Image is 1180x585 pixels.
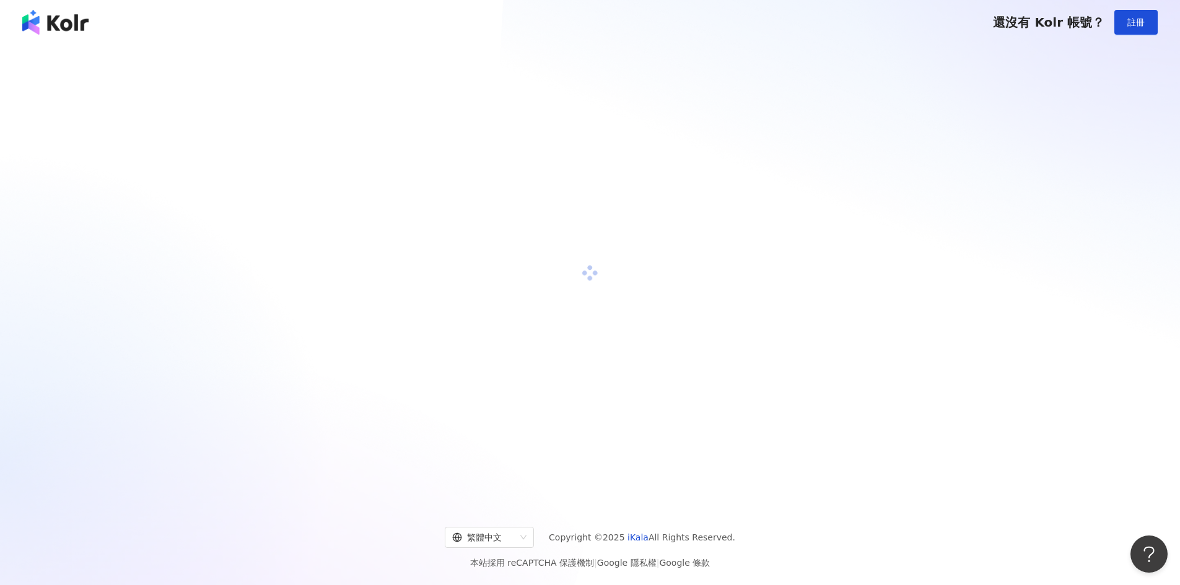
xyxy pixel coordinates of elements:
[22,10,89,35] img: logo
[470,555,710,570] span: 本站採用 reCAPTCHA 保護機制
[657,558,660,568] span: |
[597,558,657,568] a: Google 隱私權
[1114,10,1158,35] button: 註冊
[549,530,735,545] span: Copyright © 2025 All Rights Reserved.
[1127,17,1145,27] span: 註冊
[1130,535,1168,573] iframe: Help Scout Beacon - Open
[594,558,597,568] span: |
[627,532,649,542] a: iKala
[659,558,710,568] a: Google 條款
[452,527,515,547] div: 繁體中文
[993,15,1104,30] span: 還沒有 Kolr 帳號？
